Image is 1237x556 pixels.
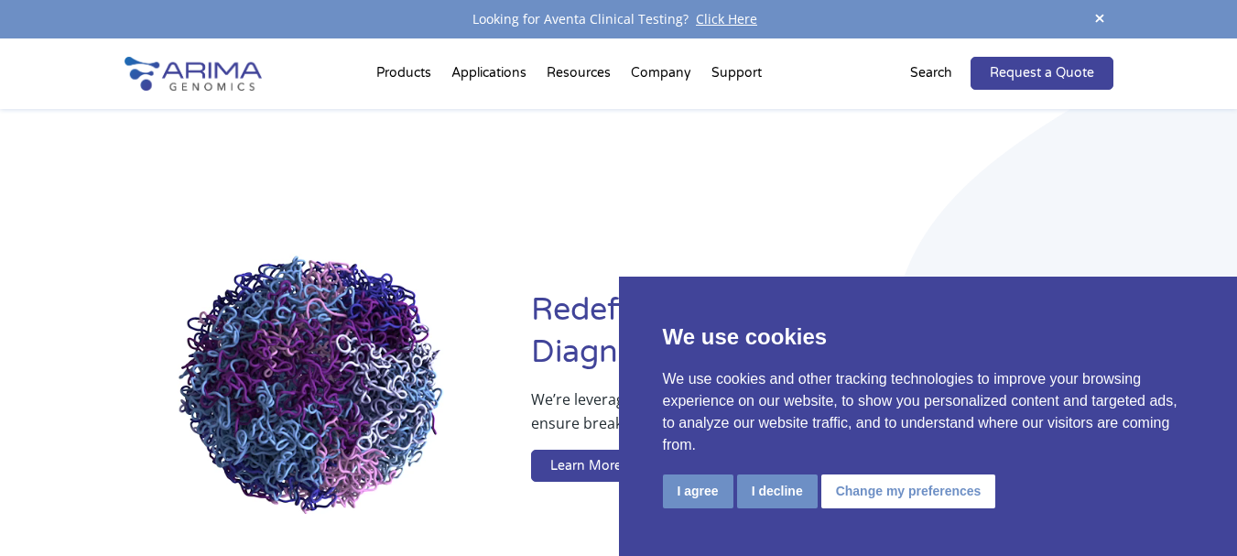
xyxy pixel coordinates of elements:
[125,57,262,91] img: Arima-Genomics-logo
[663,321,1194,354] p: We use cookies
[663,368,1194,456] p: We use cookies and other tracking technologies to improve your browsing experience on our website...
[531,450,641,483] a: Learn More
[125,7,1113,31] div: Looking for Aventa Clinical Testing?
[910,61,952,85] p: Search
[663,474,733,508] button: I agree
[971,57,1113,90] a: Request a Quote
[821,474,996,508] button: Change my preferences
[737,474,818,508] button: I decline
[531,289,1112,387] h1: Redefining [MEDICAL_DATA] Diagnostics
[531,387,1039,450] p: We’re leveraging whole-genome sequence and structure information to ensure breakthrough therapies...
[689,10,765,27] a: Click Here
